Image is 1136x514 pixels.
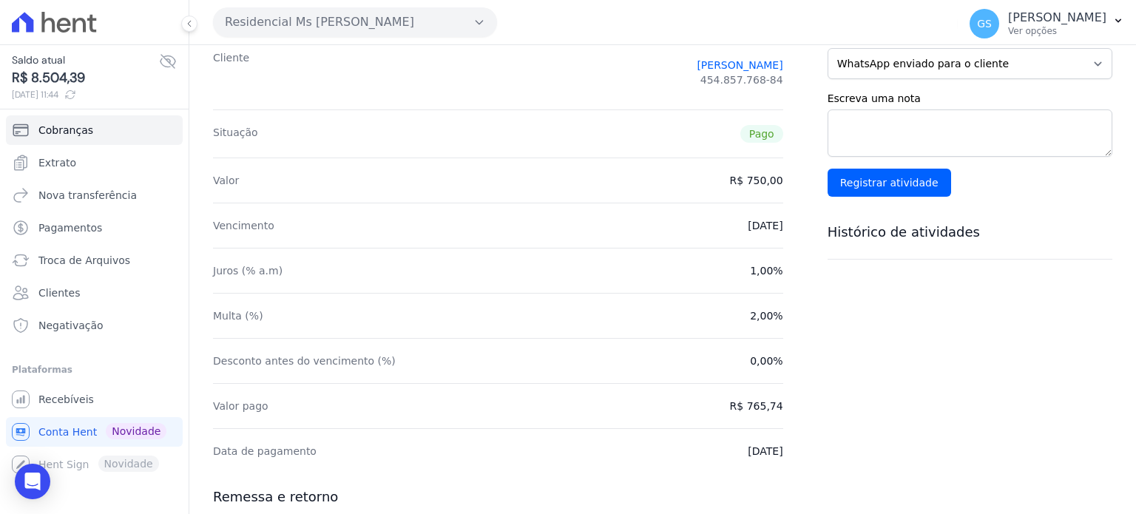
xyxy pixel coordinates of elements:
[38,220,102,235] span: Pagamentos
[6,180,183,210] a: Nova transferência
[12,115,177,479] nav: Sidebar
[748,218,782,233] dd: [DATE]
[700,72,783,87] span: 454.857.768-84
[12,68,159,88] span: R$ 8.504,39
[828,91,1112,106] label: Escreva uma nota
[213,125,258,143] dt: Situação
[6,311,183,340] a: Negativação
[750,354,782,368] dd: 0,00%
[750,308,782,323] dd: 2,00%
[38,155,76,170] span: Extrato
[730,173,783,188] dd: R$ 750,00
[977,18,992,29] span: GS
[12,53,159,68] span: Saldo atual
[213,308,263,323] dt: Multa (%)
[213,173,239,188] dt: Valor
[730,399,783,413] dd: R$ 765,74
[828,223,1112,241] h3: Histórico de atividades
[6,417,183,447] a: Conta Hent Novidade
[6,115,183,145] a: Cobranças
[213,488,783,506] h3: Remessa e retorno
[213,399,268,413] dt: Valor pago
[958,3,1136,44] button: GS [PERSON_NAME] Ver opções
[213,7,497,37] button: Residencial Ms [PERSON_NAME]
[213,354,396,368] dt: Desconto antes do vencimento (%)
[38,123,93,138] span: Cobranças
[38,425,97,439] span: Conta Hent
[6,213,183,243] a: Pagamentos
[12,88,159,101] span: [DATE] 11:44
[6,246,183,275] a: Troca de Arquivos
[750,263,782,278] dd: 1,00%
[740,125,783,143] span: Pago
[213,218,274,233] dt: Vencimento
[106,423,166,439] span: Novidade
[15,464,50,499] div: Open Intercom Messenger
[6,148,183,177] a: Extrato
[1008,10,1106,25] p: [PERSON_NAME]
[6,385,183,414] a: Recebíveis
[828,169,951,197] input: Registrar atividade
[12,361,177,379] div: Plataformas
[213,50,249,95] dt: Cliente
[38,188,137,203] span: Nova transferência
[1008,25,1106,37] p: Ver opções
[38,392,94,407] span: Recebíveis
[38,285,80,300] span: Clientes
[213,444,317,459] dt: Data de pagamento
[38,318,104,333] span: Negativação
[38,253,130,268] span: Troca de Arquivos
[6,278,183,308] a: Clientes
[748,444,782,459] dd: [DATE]
[697,58,782,72] a: [PERSON_NAME]
[213,263,283,278] dt: Juros (% a.m)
